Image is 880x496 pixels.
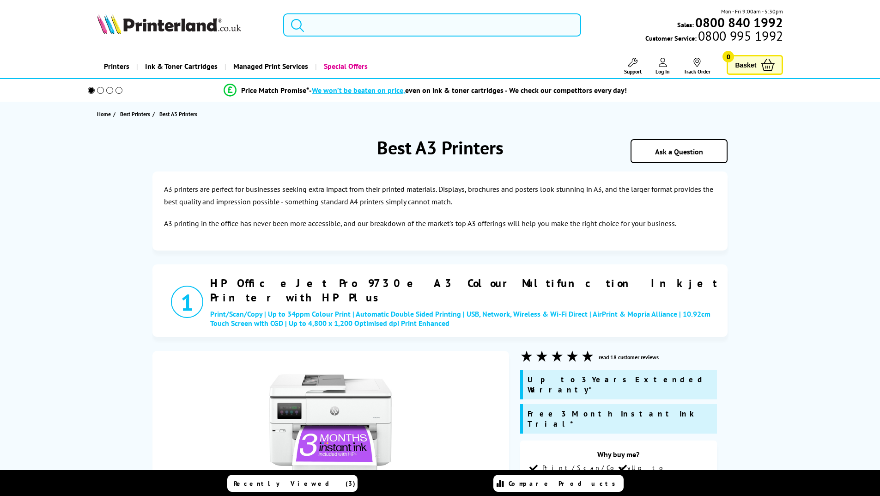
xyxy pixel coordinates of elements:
[695,14,783,31] b: 0800 840 1992
[312,86,405,95] span: We won’t be beaten on price,
[528,374,706,395] span: Up to 3 Years Extended Warranty*
[694,18,783,27] a: 0800 840 1992
[97,109,111,119] span: Home
[624,58,642,75] a: Support
[227,475,358,492] a: Recently Viewed (3)
[152,135,728,159] h1: Best A3 Printers
[210,309,723,328] span: Print/Scan/Copy | Up to 34ppm Colour Print | Automatic Double Sided Printing | USB, Network, Wire...
[97,14,241,34] img: Printerland Logo
[509,479,620,488] span: Compare Products
[234,479,356,488] span: Recently Viewed (3)
[655,147,703,156] a: Ask a Question
[145,55,218,78] span: Ink & Toner Cartridges
[159,109,200,119] a: Best A3 Printers
[677,20,694,29] span: Sales:
[241,86,309,95] span: Price Match Promise*
[75,82,776,98] li: modal_Promise
[97,109,113,119] a: Home
[655,68,670,75] span: Log In
[97,14,272,36] a: Printerland Logo
[529,450,708,464] div: Why buy me?
[721,7,783,16] span: Mon - Fri 9:00am - 5:30pm
[684,58,710,75] a: Track Order
[120,109,150,119] span: Best Printers
[528,409,694,429] span: Free 3 Month Instant Ink Trial*
[120,109,152,119] a: Best Printers
[164,183,716,208] p: A3 printers are perfect for businesses seeking extra impact from their printed materials. Display...
[624,68,642,75] span: Support
[309,86,627,95] div: - even on ink & toner cartridges - We check our competitors every day!
[225,55,315,78] a: Managed Print Services
[164,217,716,230] p: A3 printing in the office has never been more accessible, and our breakdown of the market's top A...
[599,354,659,361] a: read 18 customer reviews
[727,55,783,75] a: Basket 0
[735,59,756,71] span: Basket
[655,58,670,75] a: Log In
[315,55,375,78] a: Special Offers
[171,286,203,318] div: 1
[210,276,723,305] a: HP OfficeJet Pro 9730e A3 Colour Multifunction Inkjet Printer with HP Plus
[542,464,637,472] span: Print/Scan/Copy
[631,464,706,489] span: Up to 34ppm Colour Print
[97,55,136,78] a: Printers
[159,109,197,119] span: Best A3 Printers
[493,475,624,492] a: Compare Products
[722,51,734,62] span: 0
[267,360,394,487] img: HP OfficeJet Pro 9730e
[697,31,783,40] span: 0800 995 1992
[645,31,783,43] span: Customer Service:
[136,55,225,78] a: Ink & Toner Cartridges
